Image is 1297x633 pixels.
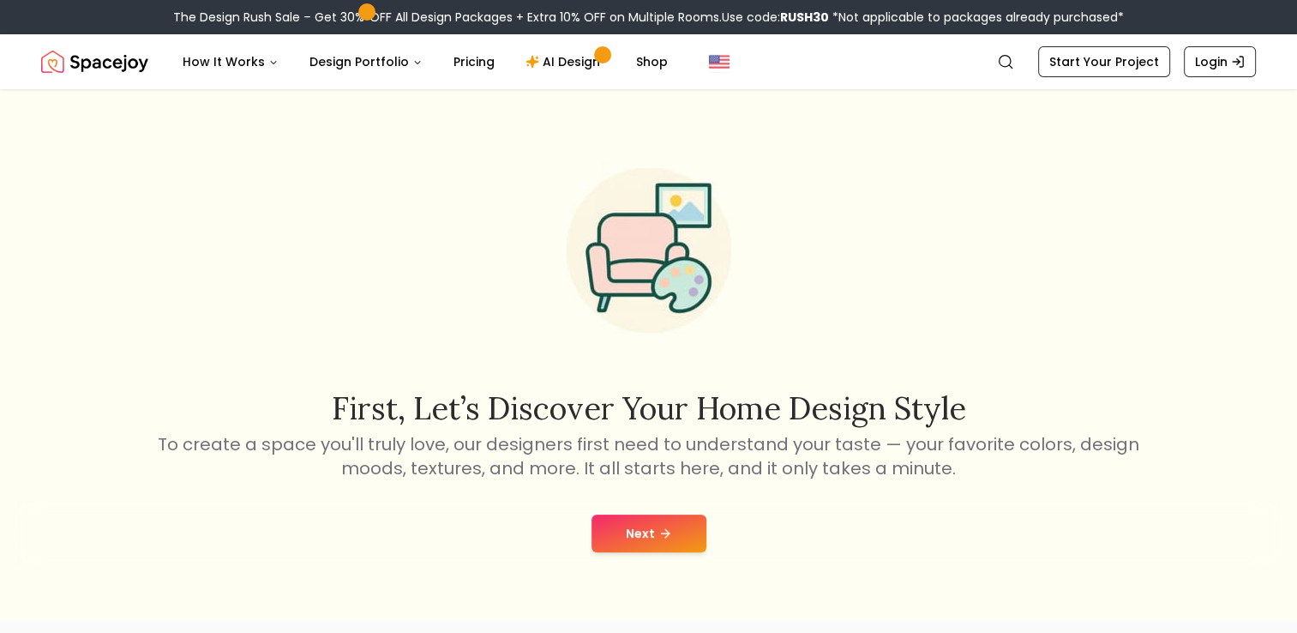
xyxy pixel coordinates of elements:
[41,45,148,79] img: Spacejoy Logo
[41,34,1256,89] nav: Global
[591,515,706,552] button: Next
[296,45,436,79] button: Design Portfolio
[155,432,1143,480] p: To create a space you'll truly love, our designers first need to understand your taste — your fav...
[539,141,759,360] img: Start Style Quiz Illustration
[1184,46,1256,77] a: Login
[780,9,829,26] b: RUSH30
[169,45,682,79] nav: Main
[512,45,619,79] a: AI Design
[829,9,1124,26] span: *Not applicable to packages already purchased*
[622,45,682,79] a: Shop
[41,45,148,79] a: Spacejoy
[722,9,829,26] span: Use code:
[173,9,1124,26] div: The Design Rush Sale – Get 30% OFF All Design Packages + Extra 10% OFF on Multiple Rooms.
[709,51,730,72] img: United States
[440,45,508,79] a: Pricing
[169,45,292,79] button: How It Works
[155,391,1143,425] h2: First, let’s discover your home design style
[1038,46,1170,77] a: Start Your Project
